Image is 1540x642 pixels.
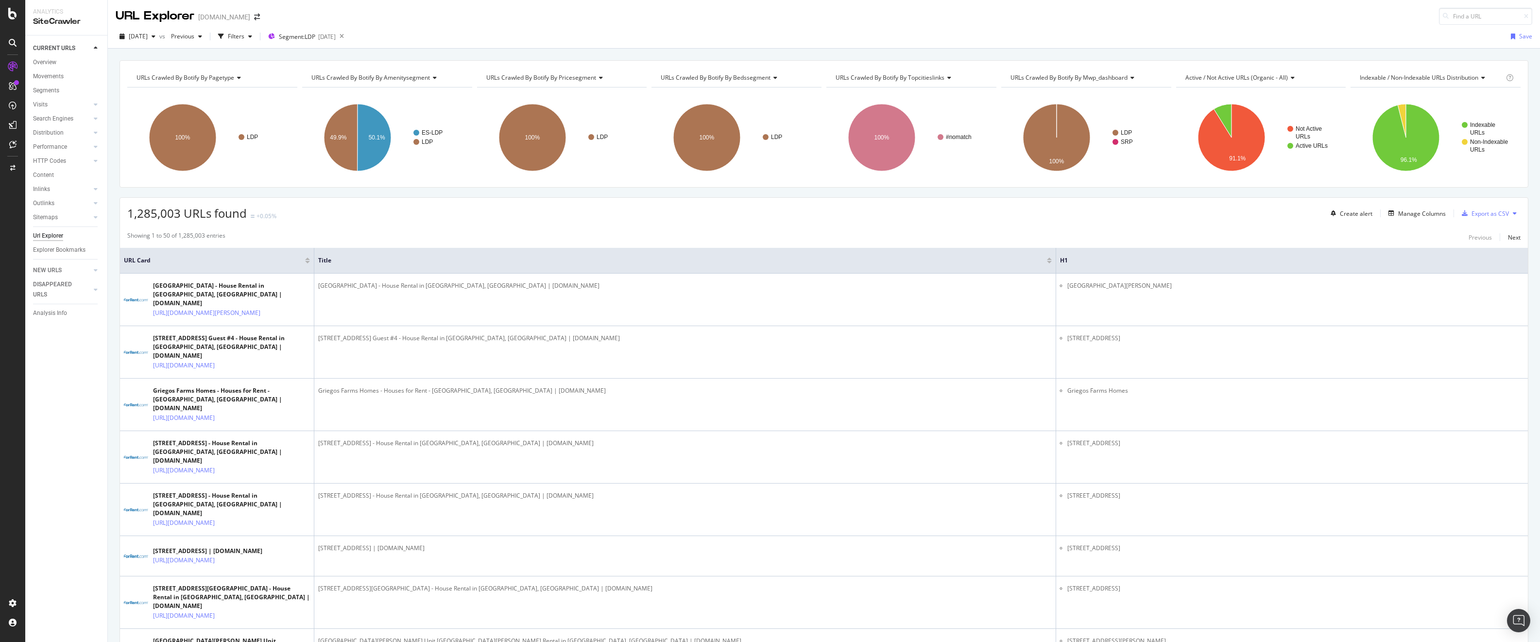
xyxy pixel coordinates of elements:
button: Create alert [1327,206,1372,221]
div: Segments [33,86,59,96]
div: Url Explorer [33,231,63,241]
a: [URL][DOMAIN_NAME] [153,518,215,528]
span: Active / Not Active URLs (organic - all) [1185,73,1288,82]
h4: URLs Crawled By Botify By amenitysegment [309,70,463,86]
text: LDP [422,139,433,145]
div: NEW URLS [33,265,62,276]
li: [STREET_ADDRESS] [1067,544,1524,553]
svg: A chart. [651,95,821,180]
a: NEW URLS [33,265,91,276]
button: Next [1508,231,1521,243]
h4: URLs Crawled By Botify By bedssegment [659,70,813,86]
a: [URL][DOMAIN_NAME] [153,555,215,565]
text: LDP [1121,129,1132,136]
img: main image [124,508,148,511]
a: Performance [33,142,91,152]
div: [STREET_ADDRESS] - House Rental in [GEOGRAPHIC_DATA], [GEOGRAPHIC_DATA] | [DOMAIN_NAME] [153,491,310,518]
a: [URL][DOMAIN_NAME] [153,611,215,621]
svg: A chart. [1001,95,1170,180]
img: main image [124,555,148,557]
span: URL Card [124,256,303,265]
div: Filters [228,32,244,40]
button: Previous [167,29,206,44]
text: #nomatch [946,134,972,140]
span: Title [318,256,1032,265]
div: [DATE] [318,33,336,41]
span: Previous [167,32,194,40]
text: 100% [700,134,715,141]
a: Search Engines [33,114,91,124]
div: [GEOGRAPHIC_DATA] - House Rental in [GEOGRAPHIC_DATA], [GEOGRAPHIC_DATA] | [DOMAIN_NAME] [318,281,1052,290]
h4: Active / Not Active URLs [1183,70,1337,86]
svg: A chart. [302,95,471,180]
div: Create alert [1340,209,1372,218]
div: DISAPPEARED URLS [33,279,82,300]
button: Export as CSV [1458,206,1509,221]
img: main image [124,351,148,354]
div: Search Engines [33,114,73,124]
text: 100% [1049,158,1064,165]
div: Showing 1 to 50 of 1,285,003 entries [127,231,225,243]
span: URLs Crawled By Botify By topcitieslinks [836,73,944,82]
li: [STREET_ADDRESS] [1067,334,1524,343]
h4: URLs Crawled By Botify By pagetype [135,70,289,86]
text: LDP [771,134,782,140]
img: main image [124,298,148,301]
div: [GEOGRAPHIC_DATA] - House Rental in [GEOGRAPHIC_DATA], [GEOGRAPHIC_DATA] | [DOMAIN_NAME] [153,281,310,308]
a: DISAPPEARED URLS [33,279,91,300]
a: Overview [33,57,101,68]
span: vs [159,32,167,40]
img: main image [124,456,148,459]
h4: Indexable / Non-Indexable URLs Distribution [1358,70,1504,86]
div: SiteCrawler [33,16,100,27]
text: ES-LDP [422,129,443,136]
div: URL Explorer [116,8,194,24]
text: URLs [1296,133,1310,140]
button: [DATE] [116,29,159,44]
text: 100% [874,134,890,141]
span: H1 [1060,256,1509,265]
div: Overview [33,57,56,68]
div: Outlinks [33,198,54,208]
div: A chart. [1351,95,1520,180]
div: Explorer Bookmarks [33,245,86,255]
text: LDP [597,134,608,140]
svg: A chart. [127,95,296,180]
div: Inlinks [33,184,50,194]
a: [URL][DOMAIN_NAME] [153,466,215,475]
span: URLs Crawled By Botify By bedssegment [661,73,770,82]
div: Manage Columns [1398,209,1446,218]
span: 1,285,003 URLs found [127,205,247,221]
li: [STREET_ADDRESS] [1067,491,1524,500]
text: Active URLs [1296,142,1328,149]
img: Equal [251,215,255,218]
a: Analysis Info [33,308,101,318]
div: [STREET_ADDRESS] | [DOMAIN_NAME] [318,544,1052,553]
button: Segment:LDP[DATE] [264,29,336,44]
span: Segment: LDP [279,33,315,41]
text: Not Active [1296,125,1322,132]
div: Sitemaps [33,212,58,223]
span: Indexable / Non-Indexable URLs distribution [1360,73,1478,82]
span: URLs Crawled By Botify By amenitysegment [311,73,430,82]
text: LDP [247,134,258,140]
div: Movements [33,71,64,82]
a: HTTP Codes [33,156,91,166]
div: Next [1508,233,1521,242]
div: Visits [33,100,48,110]
a: Explorer Bookmarks [33,245,101,255]
h4: URLs Crawled By Botify By mwp_dashboard [1009,70,1163,86]
a: Visits [33,100,91,110]
text: Non-Indexable [1470,139,1508,145]
div: Griegos Farms Homes - Houses for Rent - [GEOGRAPHIC_DATA], [GEOGRAPHIC_DATA] | [DOMAIN_NAME] [153,386,310,413]
div: [STREET_ADDRESS][GEOGRAPHIC_DATA] - House Rental in [GEOGRAPHIC_DATA], [GEOGRAPHIC_DATA] | [DOMAI... [153,584,310,610]
div: [STREET_ADDRESS] Guest #4 - House Rental in [GEOGRAPHIC_DATA], [GEOGRAPHIC_DATA] | [DOMAIN_NAME] [318,334,1052,343]
div: Content [33,170,54,180]
span: URLs Crawled By Botify By pricesegment [486,73,596,82]
svg: A chart. [826,95,995,180]
input: Find a URL [1439,8,1532,25]
text: 50.1% [368,134,385,141]
div: Open Intercom Messenger [1507,609,1530,632]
